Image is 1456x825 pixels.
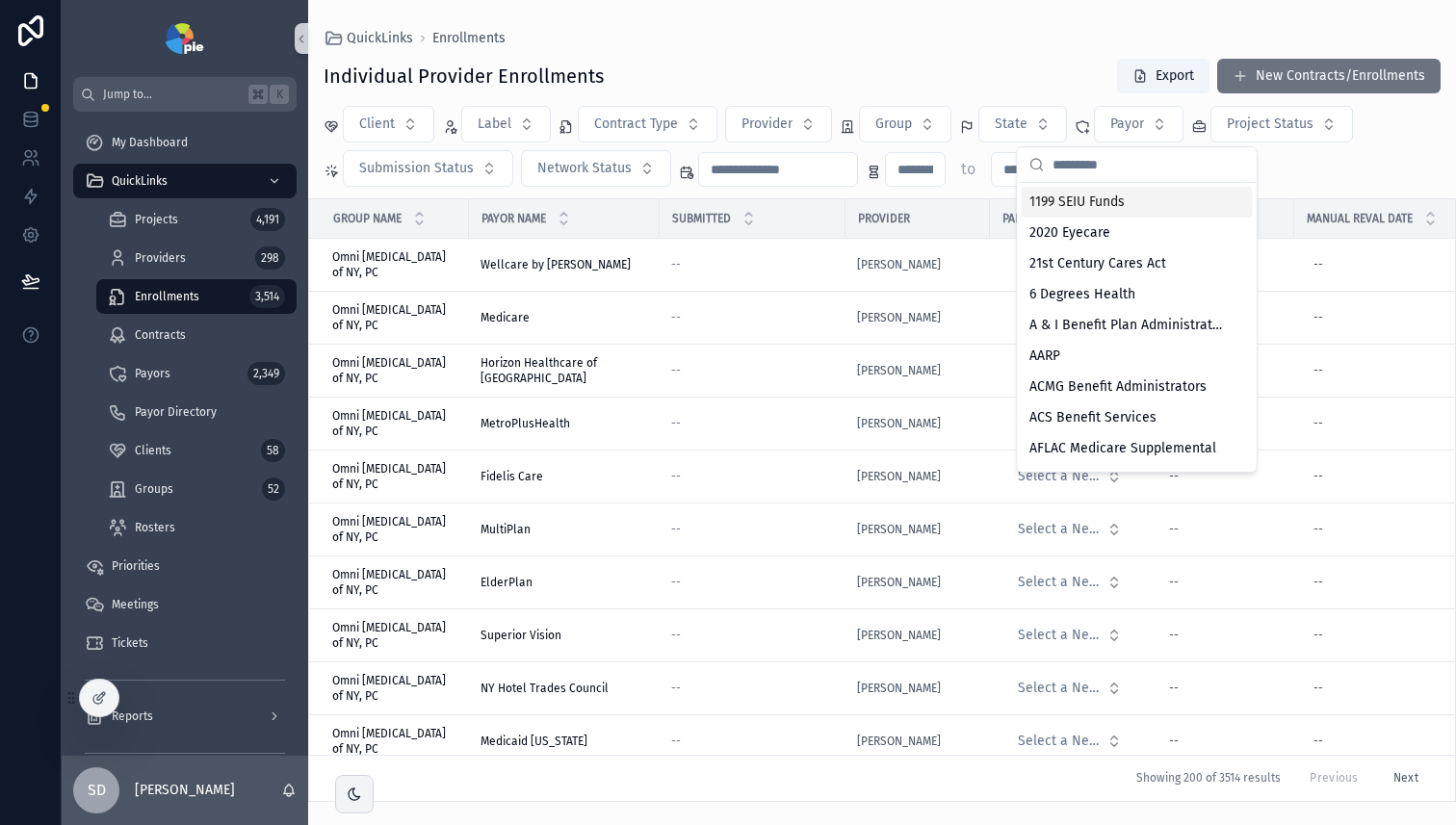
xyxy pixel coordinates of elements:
span: Reports [112,709,153,724]
span: Groups [135,481,173,497]
div: -- [1169,522,1179,537]
span: Omni [MEDICAL_DATA] of NY, PC [332,673,457,704]
a: Payor Directory [96,395,297,429]
a: [PERSON_NAME] [857,734,978,749]
span: Contract Type [594,115,678,134]
span: AFTRA Health Fund [1029,470,1144,489]
span: -- [671,734,681,749]
span: Horizon Healthcare of [GEOGRAPHIC_DATA] [481,355,648,386]
a: [PERSON_NAME] [857,363,941,378]
div: -- [1313,310,1323,325]
a: [PERSON_NAME] [857,681,978,696]
a: [PERSON_NAME] [857,257,941,272]
span: Provider [741,115,793,134]
span: Clients [135,443,171,458]
span: Rosters [135,520,175,535]
span: Priorities [112,558,160,574]
a: Omni [MEDICAL_DATA] of NY, PC [332,461,457,492]
a: -- [1161,567,1283,598]
a: Select Button [1001,352,1138,389]
div: -- [1313,522,1323,537]
span: Omni [MEDICAL_DATA] of NY, PC [332,567,457,598]
p: to [961,158,975,181]
a: Enrollments3,514 [96,279,297,314]
a: Select Button [1001,458,1138,495]
span: -- [671,416,681,431]
div: -- [1313,416,1323,431]
h1: Individual Provider Enrollments [324,63,604,90]
span: My Dashboard [112,135,188,150]
button: Select Button [725,106,832,142]
button: Next [1380,763,1432,793]
a: Select Button [1001,564,1138,601]
span: Medicare [481,310,530,325]
span: Group [875,115,912,134]
span: ACS Benefit Services [1029,408,1157,427]
a: Omni [MEDICAL_DATA] of NY, PC [332,302,457,333]
button: Export [1117,59,1209,93]
button: New Contracts/Enrollments [1217,59,1441,93]
a: Medicare [481,310,648,325]
span: Network Status [537,159,632,178]
button: Select Button [1002,512,1137,547]
a: Select Button [1001,511,1138,548]
div: -- [1313,681,1323,696]
button: Select Button [461,106,551,142]
span: AFLAC Medicare Supplemental [1029,439,1216,458]
span: Group Name [333,211,402,226]
a: Contracts [96,318,297,352]
button: Select Button [1002,353,1137,388]
a: Omni [MEDICAL_DATA] of NY, PC [332,620,457,651]
span: Select a Network Status [1018,573,1099,592]
span: Providers [135,250,186,266]
span: Submitted [672,211,731,226]
span: [PERSON_NAME] [857,469,941,484]
span: 2020 Eyecare [1029,223,1110,243]
span: Select a Network Status [1018,467,1099,486]
button: Select Button [521,150,671,187]
a: Select Button [1001,723,1138,760]
span: -- [671,575,681,590]
div: 58 [261,439,285,462]
div: -- [1313,363,1323,378]
img: App logo [166,23,203,54]
a: Omni [MEDICAL_DATA] of NY, PC [332,514,457,545]
button: Select Button [1002,671,1137,706]
span: Wellcare by [PERSON_NAME] [481,257,631,272]
a: [PERSON_NAME] [857,416,978,431]
span: MultiPlan [481,522,531,537]
a: -- [671,734,834,749]
a: Reports [73,699,297,734]
span: Select a Network Status [1018,520,1099,539]
a: [PERSON_NAME] [857,310,941,325]
div: 3,514 [249,285,285,308]
a: -- [671,681,834,696]
span: -- [671,363,681,378]
a: MultiPlan [481,522,648,537]
a: -- [671,416,834,431]
a: -- [671,257,834,272]
a: Select Button [1001,246,1138,283]
a: [PERSON_NAME] [857,469,978,484]
a: ElderPlan [481,575,648,590]
a: [PERSON_NAME] [857,416,941,431]
span: Manual Reval Date [1307,211,1413,226]
div: -- [1169,575,1179,590]
span: Omni [MEDICAL_DATA] of NY, PC [332,355,457,386]
a: [PERSON_NAME] [857,257,978,272]
a: Omni [MEDICAL_DATA] of NY, PC [332,726,457,757]
a: Omni [MEDICAL_DATA] of NY, PC [332,408,457,439]
span: Select a Network Status [1018,732,1099,751]
div: -- [1313,257,1323,272]
button: Select Button [978,106,1067,142]
span: [PERSON_NAME] [857,575,941,590]
a: -- [1161,514,1283,545]
p: [PERSON_NAME] [135,781,235,800]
